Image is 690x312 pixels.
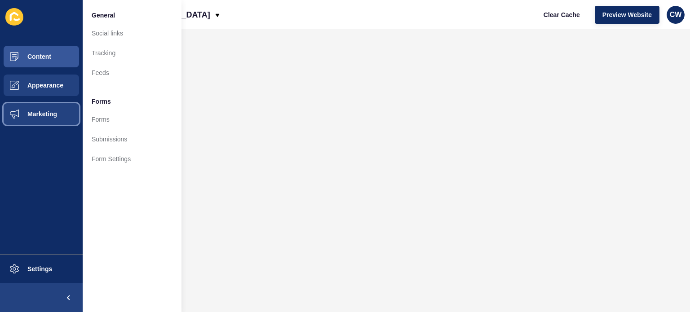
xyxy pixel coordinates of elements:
[544,10,580,19] span: Clear Cache
[602,10,652,19] span: Preview Website
[83,129,181,149] a: Submissions
[536,6,588,24] button: Clear Cache
[92,11,115,20] span: General
[595,6,659,24] button: Preview Website
[83,43,181,63] a: Tracking
[83,23,181,43] a: Social links
[83,149,181,169] a: Form Settings
[83,63,181,83] a: Feeds
[92,97,111,106] span: Forms
[83,110,181,129] a: Forms
[670,10,682,19] span: CW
